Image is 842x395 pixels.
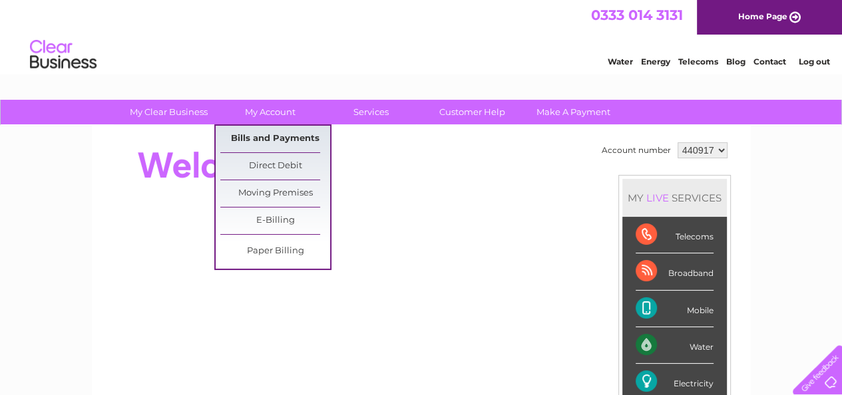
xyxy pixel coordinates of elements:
[519,100,628,124] a: Make A Payment
[636,217,714,253] div: Telecoms
[220,207,330,234] a: E-Billing
[220,180,330,207] a: Moving Premises
[726,57,745,66] a: Blog
[220,126,330,152] a: Bills and Payments
[316,100,426,124] a: Services
[29,35,97,75] img: logo.png
[622,179,727,217] div: MY SERVICES
[598,139,674,162] td: Account number
[591,7,683,23] a: 0333 014 3131
[636,291,714,327] div: Mobile
[636,253,714,290] div: Broadband
[220,238,330,265] a: Paper Billing
[220,153,330,180] a: Direct Debit
[678,57,718,66] a: Telecoms
[417,100,527,124] a: Customer Help
[636,327,714,364] div: Water
[644,192,672,204] div: LIVE
[641,57,670,66] a: Energy
[608,57,633,66] a: Water
[114,100,224,124] a: My Clear Business
[753,57,786,66] a: Contact
[798,57,829,66] a: Log out
[107,7,736,65] div: Clear Business is a trading name of Verastar Limited (registered in [GEOGRAPHIC_DATA] No. 3667643...
[215,100,325,124] a: My Account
